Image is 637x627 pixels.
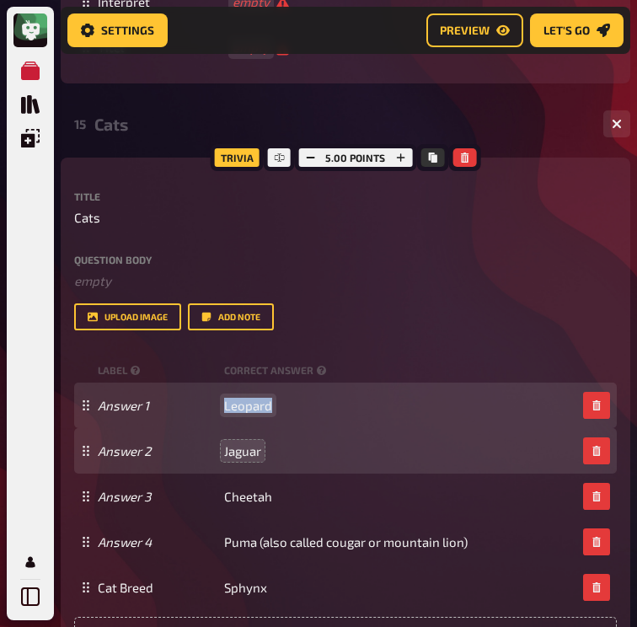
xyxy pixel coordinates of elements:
[224,580,267,595] span: Sphynx
[224,443,261,458] span: Jaguar
[101,24,154,36] span: Settings
[98,534,152,549] i: Answer 4
[98,398,149,413] i: Answer 1
[543,24,590,36] span: Let's go
[224,398,272,413] span: Leopard
[13,545,47,579] a: Profile
[426,13,523,47] button: Preview
[224,534,468,549] span: Puma (also called cougar or mountain lion)
[224,489,272,504] span: Cheetah
[98,363,217,378] small: label
[74,208,100,228] span: Cats
[74,303,181,330] button: upload image
[188,303,274,330] button: Add note
[13,88,47,121] a: Quiz Library
[74,191,617,201] label: Title
[98,580,153,595] span: Cat Breed
[94,115,590,134] div: Cats
[211,144,264,171] div: Trivia
[420,148,444,167] button: Copy
[13,54,47,88] a: My Quizzes
[530,13,624,47] button: Let's go
[224,363,329,378] small: correct answer
[74,116,88,131] div: 15
[98,443,151,458] i: Answer 2
[74,255,617,265] label: Question body
[294,144,416,171] div: 5.00 points
[98,489,151,504] i: Answer 3
[13,121,47,155] a: Overlays
[67,13,168,47] button: Settings
[440,24,490,36] span: Preview
[233,40,270,55] i: empty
